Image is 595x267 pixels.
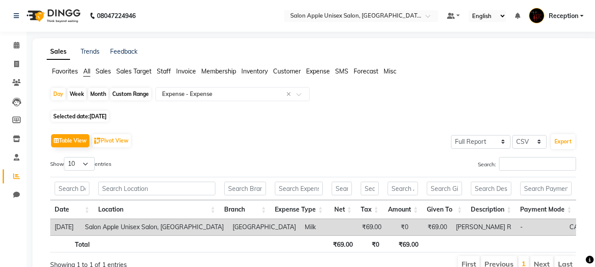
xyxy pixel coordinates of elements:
[422,200,466,219] th: Given To: activate to sort column ascending
[98,182,215,195] input: Search Location
[52,67,78,75] span: Favorites
[286,90,294,99] span: Clear all
[241,67,268,75] span: Inventory
[383,200,423,219] th: Amount: activate to sort column ascending
[51,111,109,122] span: Selected date:
[92,134,131,147] button: Pivot View
[96,67,111,75] span: Sales
[384,67,396,75] span: Misc
[466,200,516,219] th: Description: activate to sort column ascending
[386,219,413,235] td: ₹0
[81,48,100,55] a: Trends
[357,219,386,235] td: ₹69.00
[306,67,330,75] span: Expense
[116,67,152,75] span: Sales Target
[220,200,270,219] th: Branch: activate to sort column ascending
[328,235,357,252] th: ₹69.00
[50,200,94,219] th: Date: activate to sort column ascending
[516,219,565,235] td: -
[22,4,83,28] img: logo
[47,44,70,60] a: Sales
[451,219,516,235] td: [PERSON_NAME] R
[357,235,384,252] th: ₹0
[224,182,266,195] input: Search Branch
[354,67,378,75] span: Forecast
[388,182,418,195] input: Search Amount
[176,67,196,75] span: Invoice
[270,200,327,219] th: Expense Type: activate to sort column ascending
[332,182,352,195] input: Search Net
[551,134,575,149] button: Export
[157,67,171,75] span: Staff
[327,200,356,219] th: Net: activate to sort column ascending
[50,219,81,235] td: [DATE]
[516,200,576,219] th: Payment Mode: activate to sort column ascending
[549,11,578,21] span: Reception
[384,235,423,252] th: ₹69.00
[520,182,572,195] input: Search Payment Mode
[89,113,107,120] span: [DATE]
[361,182,379,195] input: Search Tax
[50,235,94,252] th: Total
[51,134,89,147] button: Table View
[94,138,101,144] img: pivot.png
[64,157,95,171] select: Showentries
[275,182,323,195] input: Search Expense Type
[471,182,511,195] input: Search Description
[51,88,66,100] div: Day
[499,157,576,171] input: Search:
[81,219,228,235] td: Salon Apple Unisex Salon, [GEOGRAPHIC_DATA]
[110,48,137,55] a: Feedback
[529,8,544,23] img: Reception
[228,219,300,235] td: [GEOGRAPHIC_DATA]
[94,200,220,219] th: Location: activate to sort column ascending
[50,157,111,171] label: Show entries
[300,219,357,235] td: Milk
[413,219,451,235] td: ₹69.00
[67,88,86,100] div: Week
[478,157,576,171] label: Search:
[83,67,90,75] span: All
[88,88,108,100] div: Month
[55,182,89,195] input: Search Date
[97,4,136,28] b: 08047224946
[335,67,348,75] span: SMS
[110,88,151,100] div: Custom Range
[201,67,236,75] span: Membership
[273,67,301,75] span: Customer
[427,182,462,195] input: Search Given To
[356,200,383,219] th: Tax: activate to sort column ascending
